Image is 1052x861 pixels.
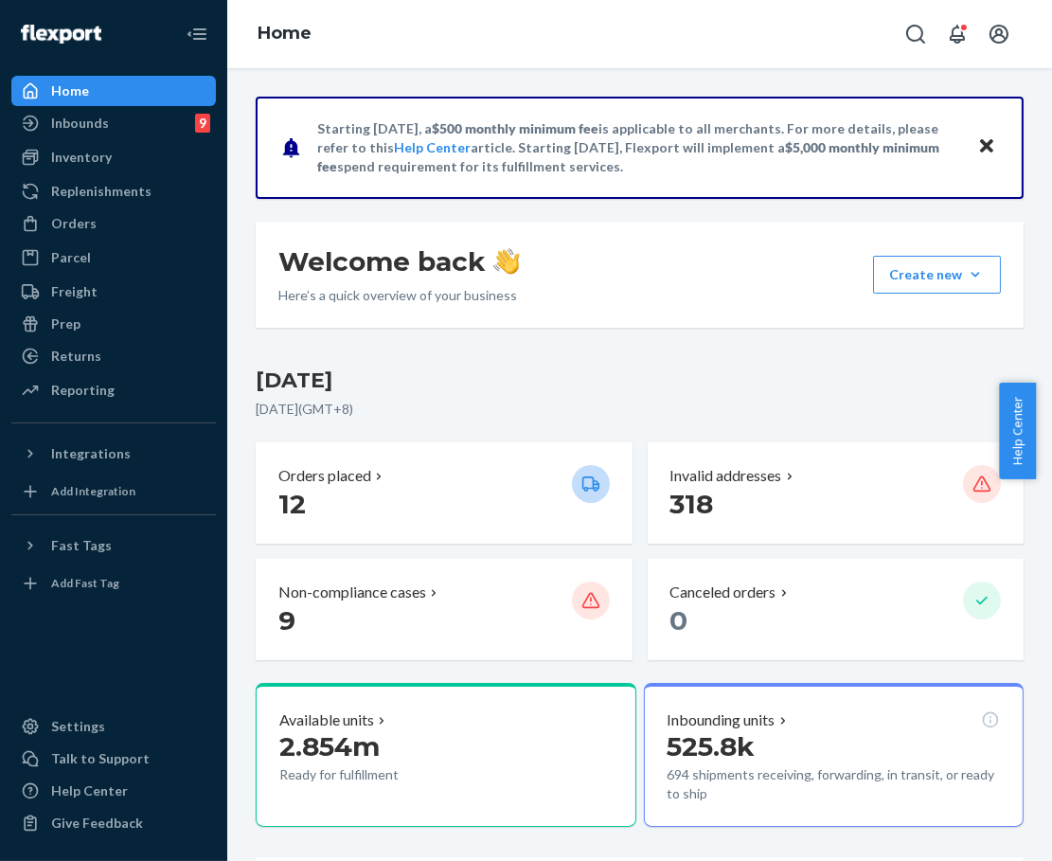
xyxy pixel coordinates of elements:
a: Replenishments [11,176,216,206]
a: Talk to Support [11,744,216,774]
div: Help Center [51,781,128,800]
button: Integrations [11,439,216,469]
a: Returns [11,341,216,371]
button: Canceled orders 0 [648,559,1025,660]
a: Settings [11,711,216,742]
a: Parcel [11,242,216,273]
button: Available units2.854mReady for fulfillment [256,683,636,827]
div: Inbounds [51,114,109,133]
div: Inventory [51,148,112,167]
button: Close [974,134,999,161]
div: Talk to Support [51,749,150,768]
p: Here’s a quick overview of your business [278,286,520,305]
a: Add Integration [11,476,216,507]
div: Orders [51,214,97,233]
button: Open account menu [980,15,1018,53]
a: Inbounds9 [11,108,216,138]
div: Prep [51,314,80,333]
button: Help Center [999,383,1036,479]
button: Inbounding units525.8k694 shipments receiving, forwarding, in transit, or ready to ship [644,683,1025,827]
a: Help Center [11,776,216,806]
div: Add Integration [51,483,135,499]
button: Give Feedback [11,808,216,838]
div: 9 [195,114,210,133]
img: hand-wave emoji [493,248,520,275]
a: Prep [11,309,216,339]
button: Orders placed 12 [256,442,633,544]
img: Flexport logo [21,25,101,44]
p: [DATE] ( GMT+8 ) [256,400,1024,419]
p: Ready for fulfillment [279,765,506,784]
div: Give Feedback [51,814,143,833]
a: Inventory [11,142,216,172]
a: Orders [11,208,216,239]
span: 12 [278,488,306,520]
div: Fast Tags [51,536,112,555]
p: Orders placed [278,465,371,487]
p: Non-compliance cases [278,582,426,603]
div: Integrations [51,444,131,463]
span: 2.854m [279,730,380,762]
p: Starting [DATE], a is applicable to all merchants. For more details, please refer to this article... [317,119,959,176]
span: 318 [670,488,714,520]
a: Add Fast Tag [11,568,216,599]
p: Inbounding units [668,709,776,731]
div: Settings [51,717,105,736]
div: Returns [51,347,101,366]
button: Open notifications [938,15,976,53]
p: Canceled orders [670,582,776,603]
button: Create new [873,256,1001,294]
a: Reporting [11,375,216,405]
div: Parcel [51,248,91,267]
h1: Welcome back [278,244,520,278]
p: Available units [279,709,374,731]
button: Invalid addresses 318 [648,442,1025,544]
a: Home [11,76,216,106]
div: Home [51,81,89,100]
a: Freight [11,277,216,307]
button: Fast Tags [11,530,216,561]
div: Freight [51,282,98,301]
ol: breadcrumbs [242,7,327,62]
button: Non-compliance cases 9 [256,559,633,660]
span: 525.8k [668,730,756,762]
p: 694 shipments receiving, forwarding, in transit, or ready to ship [668,765,1001,803]
button: Open Search Box [897,15,935,53]
span: $500 monthly minimum fee [432,120,598,136]
h3: [DATE] [256,366,1024,396]
button: Close Navigation [178,15,216,53]
a: Home [258,23,312,44]
span: 0 [670,604,688,637]
div: Add Fast Tag [51,575,119,591]
div: Reporting [51,381,115,400]
a: Help Center [394,139,471,155]
span: 9 [278,604,295,637]
div: Replenishments [51,182,152,201]
p: Invalid addresses [670,465,782,487]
